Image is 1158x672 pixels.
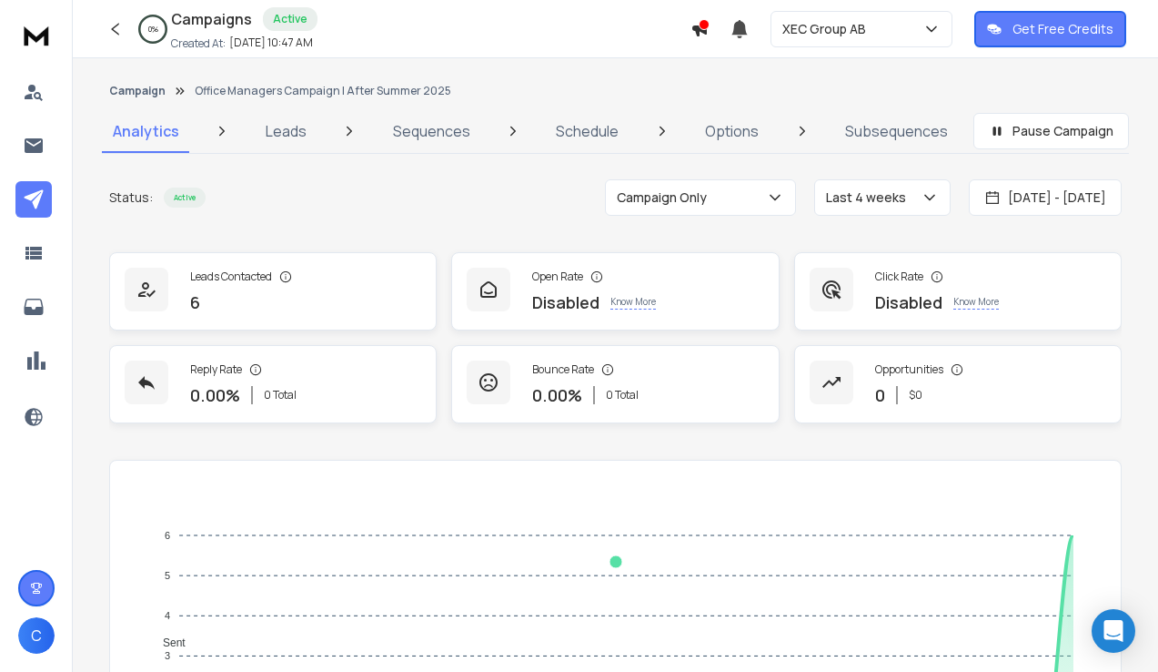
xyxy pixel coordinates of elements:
[109,252,437,331] a: Leads Contacted6
[18,617,55,654] button: C
[195,84,451,98] p: Office Managers Campaign | After Summer 2025
[826,188,913,207] p: Last 4 weeks
[532,290,599,315] p: Disabled
[171,36,226,51] p: Created At:
[263,7,317,31] div: Active
[164,650,169,661] tspan: 3
[875,290,942,315] p: Disabled
[875,362,943,377] p: Opportunities
[149,636,186,649] span: Sent
[875,270,923,284] p: Click Rate
[834,109,959,153] a: Subsequences
[794,252,1122,331] a: Click RateDisabledKnow More
[532,270,583,284] p: Open Rate
[694,109,770,153] a: Options
[705,120,759,142] p: Options
[845,120,948,142] p: Subsequences
[190,270,272,284] p: Leads Contacted
[190,382,240,408] p: 0.00 %
[18,18,55,52] img: logo
[1092,609,1135,653] div: Open Intercom Messenger
[148,24,158,35] p: 0 %
[1012,20,1113,38] p: Get Free Credits
[266,120,307,142] p: Leads
[264,388,297,402] p: 0 Total
[451,345,779,423] a: Bounce Rate0.00%0 Total
[164,610,169,621] tspan: 4
[255,109,317,153] a: Leads
[974,11,1126,47] button: Get Free Credits
[532,362,594,377] p: Bounce Rate
[610,295,656,310] p: Know More
[382,109,481,153] a: Sequences
[102,109,190,153] a: Analytics
[113,120,179,142] p: Analytics
[875,382,885,408] p: 0
[953,295,999,310] p: Know More
[606,388,639,402] p: 0 Total
[109,188,153,207] p: Status:
[794,345,1122,423] a: Opportunities0$0
[545,109,629,153] a: Schedule
[164,188,206,208] div: Active
[109,84,166,98] button: Campaign
[556,120,619,142] p: Schedule
[229,36,313,50] p: [DATE] 10:47 AM
[190,290,200,315] p: 6
[969,179,1122,216] button: [DATE] - [DATE]
[164,570,169,581] tspan: 5
[909,388,922,402] p: $ 0
[171,8,252,30] h1: Campaigns
[617,188,714,207] p: Campaign Only
[782,20,873,38] p: XEC Group AB
[393,120,470,142] p: Sequences
[109,345,437,423] a: Reply Rate0.00%0 Total
[451,252,779,331] a: Open RateDisabledKnow More
[973,113,1129,149] button: Pause Campaign
[190,362,242,377] p: Reply Rate
[164,530,169,541] tspan: 6
[532,382,582,408] p: 0.00 %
